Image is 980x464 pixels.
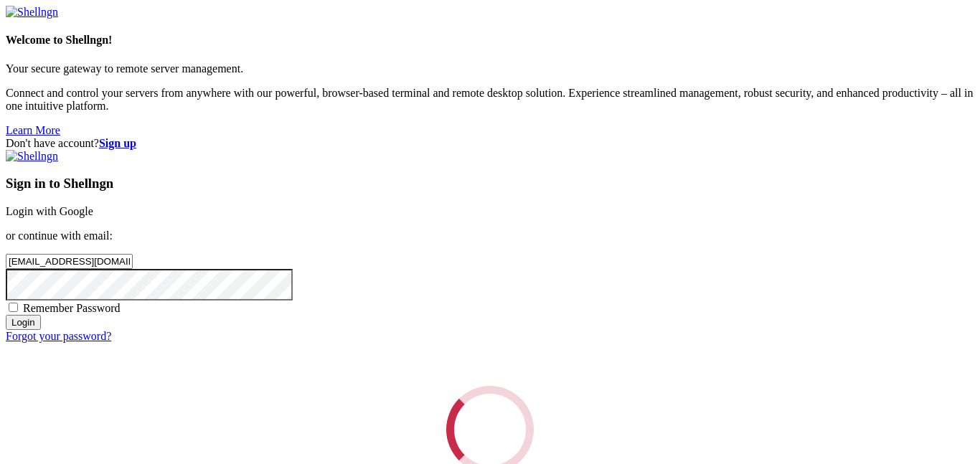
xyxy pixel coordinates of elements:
[6,124,60,136] a: Learn More
[6,254,133,269] input: Email address
[99,137,136,149] a: Sign up
[6,330,111,342] a: Forgot your password?
[6,315,41,330] input: Login
[6,87,974,113] p: Connect and control your servers from anywhere with our powerful, browser-based terminal and remo...
[6,62,974,75] p: Your secure gateway to remote server management.
[6,205,93,217] a: Login with Google
[6,150,58,163] img: Shellngn
[6,34,974,47] h4: Welcome to Shellngn!
[23,302,121,314] span: Remember Password
[6,137,974,150] div: Don't have account?
[6,176,974,191] h3: Sign in to Shellngn
[6,6,58,19] img: Shellngn
[9,303,18,312] input: Remember Password
[6,229,974,242] p: or continue with email:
